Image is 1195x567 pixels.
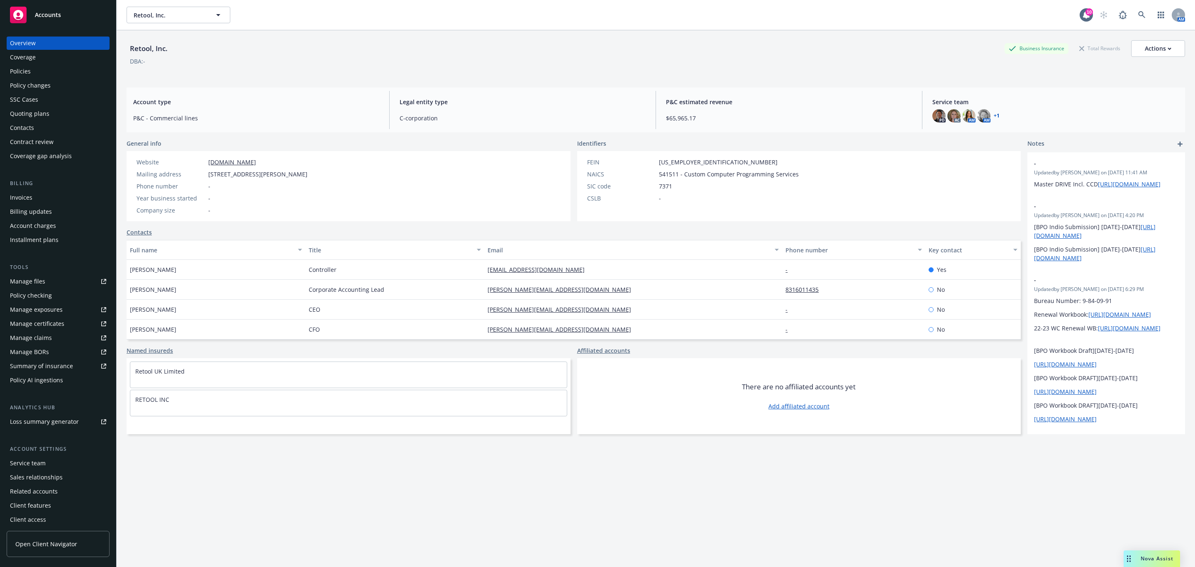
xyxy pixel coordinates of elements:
[659,170,799,178] span: 541511 - Custom Computer Programming Services
[937,305,945,314] span: No
[1145,41,1171,56] div: Actions
[1034,360,1097,368] a: [URL][DOMAIN_NAME]
[577,139,606,148] span: Identifiers
[1034,286,1178,293] span: Updated by [PERSON_NAME] on [DATE] 6:29 PM
[400,114,646,122] span: C-corporation
[10,205,52,218] div: Billing updates
[10,79,51,92] div: Policy changes
[137,170,205,178] div: Mailing address
[1034,212,1178,219] span: Updated by [PERSON_NAME] on [DATE] 4:20 PM
[305,240,484,260] button: Title
[1027,152,1185,195] div: -Updatedby [PERSON_NAME] on [DATE] 11:41 AMMaster DRIVE Incl. CCD[URL][DOMAIN_NAME]
[10,303,63,316] div: Manage exposures
[7,65,110,78] a: Policies
[7,445,110,453] div: Account settings
[937,265,946,274] span: Yes
[7,107,110,120] a: Quoting plans
[1153,7,1169,23] a: Switch app
[10,471,63,484] div: Sales relationships
[488,325,638,333] a: [PERSON_NAME][EMAIL_ADDRESS][DOMAIN_NAME]
[768,402,829,411] a: Add affiliated account
[7,513,110,526] a: Client access
[127,7,230,23] button: Retool, Inc.
[10,107,49,120] div: Quoting plans
[742,382,856,392] span: There are no affiliated accounts yet
[7,289,110,302] a: Policy checking
[785,286,825,293] a: 8316011435
[7,457,110,470] a: Service team
[666,98,912,106] span: P&C estimated revenue
[587,158,656,166] div: FEIN
[127,43,171,54] div: Retool, Inc.
[1034,401,1178,410] p: [BPO Workbook DRAFT][DATE]-[DATE]
[488,286,638,293] a: [PERSON_NAME][EMAIL_ADDRESS][DOMAIN_NAME]
[10,317,64,330] div: Manage certificates
[309,265,337,274] span: Controller
[1027,195,1185,269] div: -Updatedby [PERSON_NAME] on [DATE] 4:20 PM[BPO Indio Submission] [DATE]-[DATE][URL][DOMAIN_NAME][...
[7,51,110,64] a: Coverage
[7,219,110,232] a: Account charges
[1134,7,1150,23] a: Search
[400,98,646,106] span: Legal entity type
[10,233,59,247] div: Installment plans
[10,65,31,78] div: Policies
[659,182,672,191] span: 7371
[947,109,961,122] img: photo
[932,109,946,122] img: photo
[208,158,256,166] a: [DOMAIN_NAME]
[10,219,56,232] div: Account charges
[929,246,1008,254] div: Key contact
[1034,388,1097,396] a: [URL][DOMAIN_NAME]
[7,149,110,163] a: Coverage gap analysis
[10,191,32,204] div: Invoices
[127,346,173,355] a: Named insureds
[1034,310,1178,319] p: Renewal Workbook:
[7,3,110,27] a: Accounts
[10,345,49,359] div: Manage BORs
[1034,159,1157,168] span: -
[925,240,1021,260] button: Key contact
[137,182,205,191] div: Phone number
[127,139,161,148] span: General info
[134,11,205,20] span: Retool, Inc.
[309,325,320,334] span: CFO
[208,182,210,191] span: -
[7,93,110,106] a: SSC Cases
[7,205,110,218] a: Billing updates
[1124,550,1134,567] div: Drag to move
[135,367,185,375] a: Retool UK Limited
[488,266,591,274] a: [EMAIL_ADDRESS][DOMAIN_NAME]
[208,194,210,203] span: -
[7,345,110,359] a: Manage BORs
[130,246,293,254] div: Full name
[133,98,379,106] span: Account type
[1095,7,1112,23] a: Start snowing
[133,114,379,122] span: P&C - Commercial lines
[1034,296,1178,305] p: Bureau Number: 9-84-09-91
[994,113,1000,118] a: +1
[932,98,1178,106] span: Service team
[135,396,169,403] a: RETOOL INC
[1124,550,1180,567] button: Nova Assist
[309,285,384,294] span: Corporate Accounting Lead
[309,246,472,254] div: Title
[208,206,210,215] span: -
[137,194,205,203] div: Year business started
[577,346,630,355] a: Affiliated accounts
[137,158,205,166] div: Website
[7,303,110,316] span: Manage exposures
[659,194,661,203] span: -
[977,109,990,122] img: photo
[10,149,72,163] div: Coverage gap analysis
[7,121,110,134] a: Contacts
[10,457,46,470] div: Service team
[1131,40,1185,57] button: Actions
[7,37,110,50] a: Overview
[785,305,794,313] a: -
[659,158,778,166] span: [US_EMPLOYER_IDENTIFICATION_NUMBER]
[130,305,176,314] span: [PERSON_NAME]
[130,325,176,334] span: [PERSON_NAME]
[7,403,110,412] div: Analytics hub
[7,471,110,484] a: Sales relationships
[1075,43,1124,54] div: Total Rewards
